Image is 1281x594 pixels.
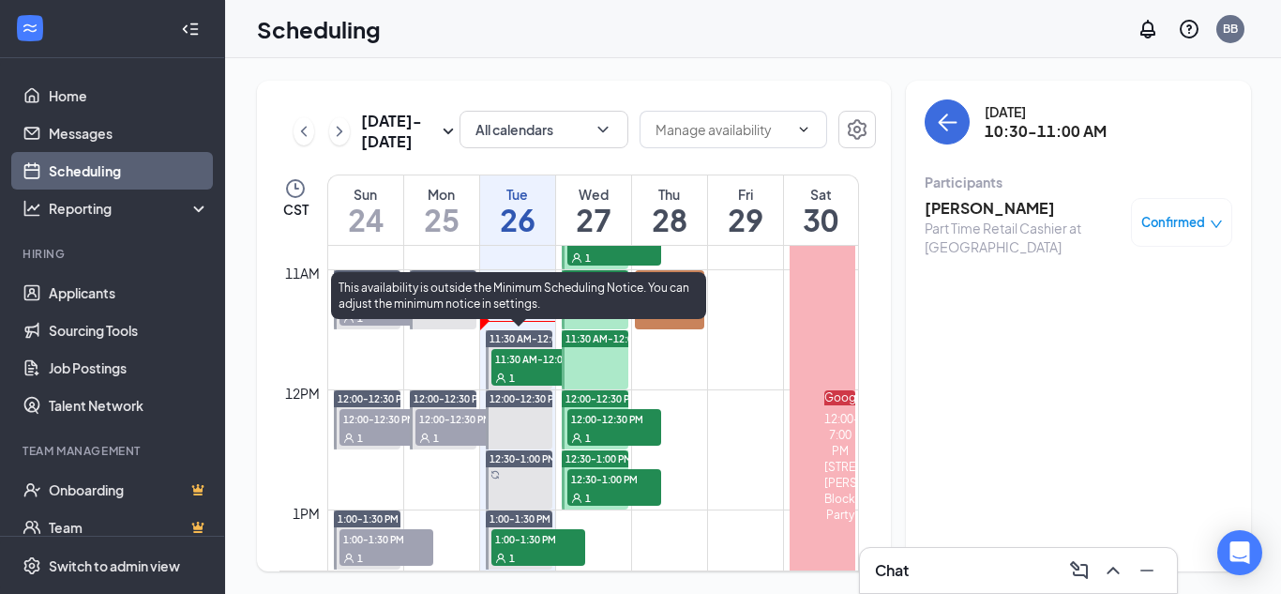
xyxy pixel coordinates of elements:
span: 1 [433,432,439,445]
a: August 26, 2025 [480,175,555,245]
svg: ComposeMessage [1068,559,1091,582]
svg: Analysis [23,199,41,218]
div: Participants [925,173,1232,191]
input: Manage availability [656,119,789,140]
svg: ChevronDown [796,122,811,137]
h1: 24 [328,204,403,236]
svg: ArrowLeft [936,111,958,133]
button: back-button [925,99,970,145]
div: Wed [556,185,631,204]
svg: ChevronRight [330,120,349,143]
a: Sourcing Tools [49,312,209,349]
h1: 28 [632,204,707,236]
h1: 26 [480,204,555,236]
svg: Sync [490,470,500,480]
div: Fri [708,185,783,204]
button: ChevronLeft [294,117,314,145]
span: 12:00-12:30 PM [415,409,509,428]
a: Scheduling [49,152,209,190]
a: Settings [838,111,876,152]
svg: User [571,433,582,444]
span: 11:00-11:30 AM [635,270,704,302]
div: 11am [281,263,324,283]
span: 1 [509,552,515,565]
h1: 29 [708,204,783,236]
a: August 27, 2025 [556,175,631,245]
span: 1 [357,552,363,565]
a: Messages [49,114,209,152]
button: Settings [838,111,876,148]
span: 12:00-12:30 PM [565,392,638,405]
span: 12:00-12:30 PM [339,409,433,428]
div: Thu [632,185,707,204]
span: 1 [585,492,591,505]
button: All calendarsChevronDown [460,111,628,148]
svg: SmallChevronDown [437,120,460,143]
span: 11:30 AM-12:00 PM [490,332,579,345]
span: 1:00-1:30 PM [339,529,433,548]
div: 12:00-7:00 PM [824,411,855,459]
svg: User [343,433,354,444]
svg: User [495,373,506,384]
svg: User [495,553,506,564]
span: 1 [357,432,363,445]
span: 1:00-1:30 PM [490,512,550,525]
button: Minimize [1132,556,1162,586]
a: August 29, 2025 [708,175,783,245]
span: 11:30 AM-12:00 PM [565,332,655,345]
div: Google [824,390,855,405]
h3: [DATE] - [DATE] [361,111,437,152]
div: This availability is outside the Minimum Scheduling Notice. You can adjust the minimum notice in ... [331,272,706,319]
span: 12:00-12:30 PM [490,392,562,405]
svg: Clock [284,177,307,200]
span: 1:00-1:30 PM [338,512,399,525]
svg: User [571,252,582,264]
div: Open Intercom Messenger [1217,530,1262,575]
h3: 10:30-11:00 AM [985,121,1107,142]
svg: Notifications [1137,18,1159,40]
h1: 25 [404,204,479,236]
svg: ChevronLeft [294,120,313,143]
h1: 27 [556,204,631,236]
h1: 30 [784,204,859,236]
a: August 24, 2025 [328,175,403,245]
a: OnboardingCrown [49,471,209,509]
a: Applicants [49,274,209,312]
span: 11:30 AM-12:00 PM [491,349,585,368]
span: 12:00-12:30 PM [414,392,486,405]
svg: Settings [846,118,868,141]
div: BB [1223,21,1238,37]
div: 12pm [281,383,324,404]
svg: User [571,493,582,504]
button: ChevronRight [329,117,350,145]
span: 12:00-12:30 PM [338,392,410,405]
svg: User [343,553,354,564]
div: Hiring [23,246,205,262]
button: ComposeMessage [1064,556,1094,586]
span: 1:00-1:30 PM [491,529,585,548]
button: ChevronUp [1098,556,1128,586]
span: 1 [585,251,591,265]
a: TeamCrown [49,509,209,546]
svg: ChevronUp [1102,559,1124,582]
span: CST [283,200,309,219]
span: down [1210,218,1223,231]
div: Switch to admin view [49,556,180,575]
div: Mon [404,185,479,204]
svg: WorkstreamLogo [21,19,39,38]
div: 1pm [289,503,324,524]
div: Part Time Retail Cashier at [GEOGRAPHIC_DATA] [925,219,1122,256]
a: Talent Network [49,387,209,424]
svg: QuestionInfo [1178,18,1200,40]
span: 1 [585,432,591,445]
h1: Scheduling [257,13,381,45]
svg: Minimize [1136,559,1158,582]
span: Confirmed [1141,213,1205,232]
span: 12:30-1:00 PM [567,469,661,488]
a: August 25, 2025 [404,175,479,245]
span: 12:30-1:00 PM [490,452,556,465]
a: August 30, 2025 [784,175,859,245]
span: 12:30-1:00 PM [565,452,632,465]
h3: [PERSON_NAME] [925,198,1122,219]
svg: Collapse [181,20,200,38]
